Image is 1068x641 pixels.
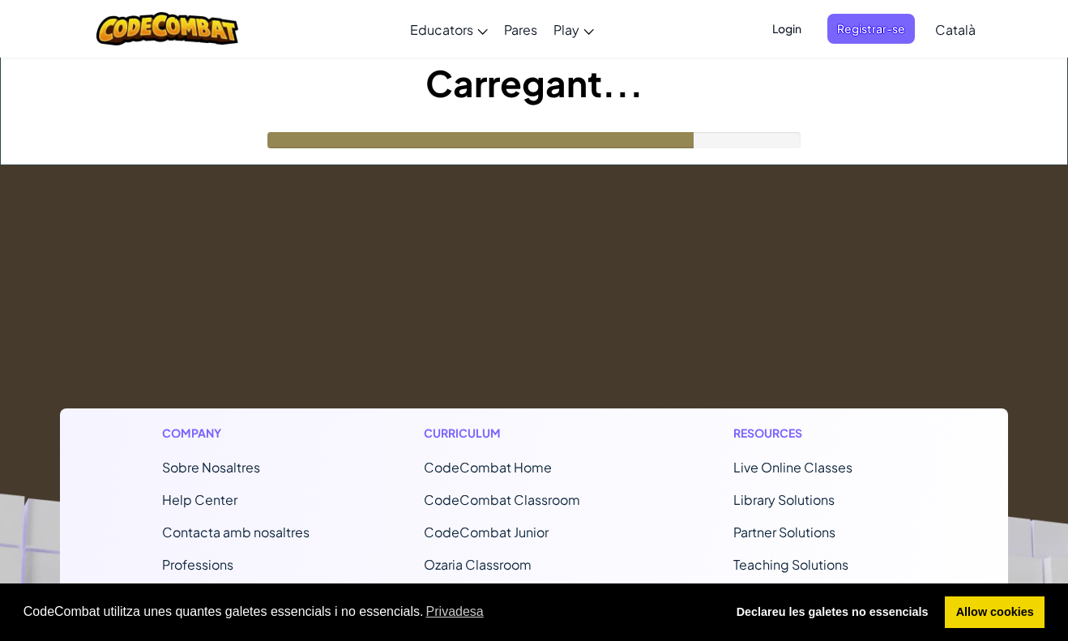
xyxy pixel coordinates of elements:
[162,523,310,541] span: Contacta amb nosaltres
[1,58,1067,108] h1: Carregant...
[733,556,848,573] a: Teaching Solutions
[553,21,579,38] span: Play
[424,523,549,541] a: CodeCombat Junior
[423,600,486,624] a: learn more about cookies
[545,7,602,51] a: Play
[162,425,310,442] h1: Company
[96,12,238,45] img: CodeCombat logo
[162,491,237,508] a: Help Center
[733,459,852,476] a: Live Online Classes
[927,7,984,51] a: Català
[424,491,580,508] a: CodeCombat Classroom
[410,21,473,38] span: Educators
[945,596,1045,629] a: allow cookies
[162,459,260,476] a: Sobre Nosaltres
[424,556,532,573] a: Ozaria Classroom
[402,7,496,51] a: Educators
[827,14,915,44] button: Registrar-se
[733,425,906,442] h1: Resources
[424,459,552,476] span: CodeCombat Home
[23,600,712,624] span: CodeCombat utilitza unes quantes galetes essencials i no essencials.
[496,7,545,51] a: Pares
[424,425,620,442] h1: Curriculum
[763,14,811,44] button: Login
[935,21,976,38] span: Català
[733,523,835,541] a: Partner Solutions
[733,491,835,508] a: Library Solutions
[725,596,939,629] a: deny cookies
[162,556,233,573] a: Professions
